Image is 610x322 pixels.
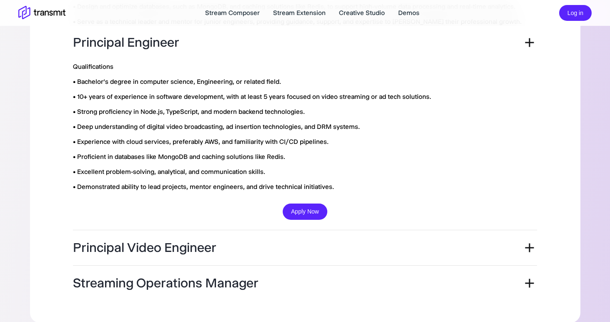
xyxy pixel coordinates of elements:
div: • Bachelor’s degree in computer science, Engineering, or related field. [73,77,537,87]
h3: Principal Engineer [73,35,179,50]
h3: Streaming Operations Manager [73,276,259,291]
div: • Excellent problem-solving, analytical, and communication skills. [73,167,537,177]
div: • Demonstrated ability to lead projects, mentor engineers, and drive technical initiatives. [73,182,537,192]
button: Log in [559,5,592,21]
div: • Experience with cloud services, preferably AWS, and familiarity with CI/CD pipelines. [73,137,537,147]
h3: Principal Video Engineer [73,240,216,255]
a: Log in [559,8,592,16]
a: Demos [398,8,419,18]
div: • Deep understanding of digital video broadcasting, ad insertion technologies, and DRM systems. [73,122,537,132]
h4: Qualifications [73,62,537,72]
a: Creative Studio [339,8,385,18]
div: • Strong proficiency in Node.js, TypeScript, and modern backend technologies. [73,107,537,117]
div: • Proficient in databases like MongoDB and caching solutions like Redis. [73,152,537,162]
a: Stream Extension [273,8,326,18]
div: • 10+ years of experience in software development, with at least 5 years focused on video streami... [73,92,537,102]
button: Apply Now [283,204,327,220]
a: Stream Composer [205,8,260,18]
